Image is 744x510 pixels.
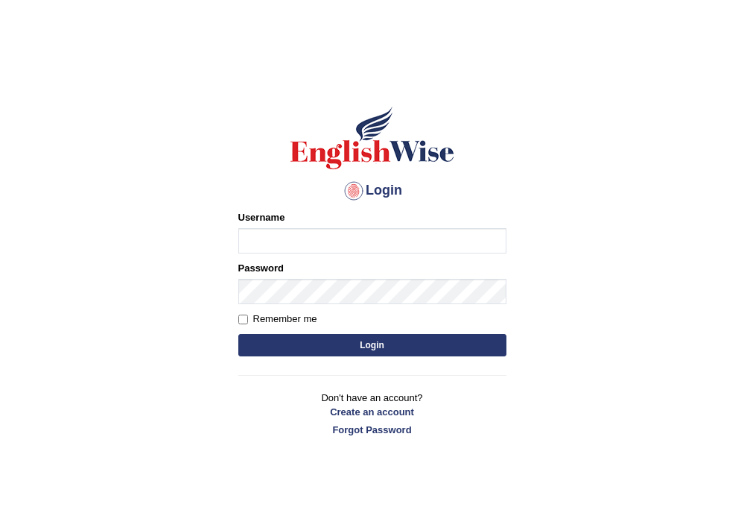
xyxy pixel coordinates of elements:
[238,334,506,356] button: Login
[238,179,506,203] h4: Login
[238,210,285,224] label: Username
[238,261,284,275] label: Password
[238,391,506,437] p: Don't have an account?
[238,315,248,324] input: Remember me
[238,312,317,327] label: Remember me
[287,104,457,171] img: Logo of English Wise sign in for intelligent practice with AI
[238,405,506,419] a: Create an account
[238,423,506,437] a: Forgot Password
